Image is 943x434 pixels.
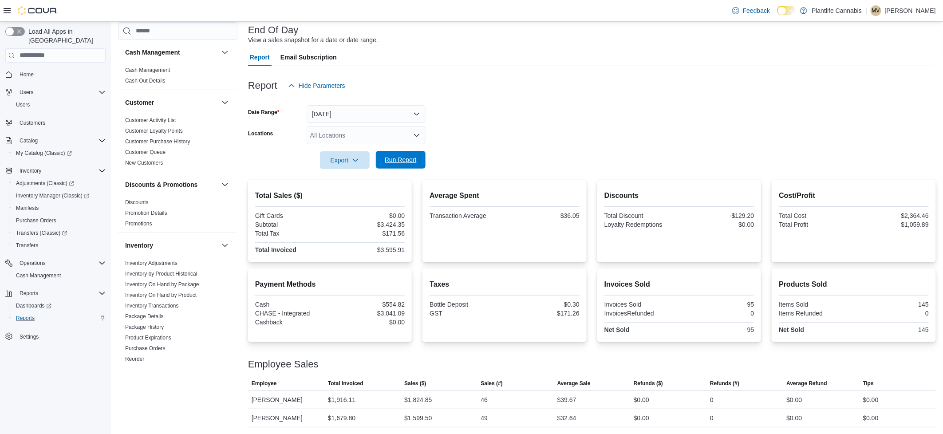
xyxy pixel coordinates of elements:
span: Customers [20,119,45,126]
div: $0.00 [681,221,754,228]
span: Reports [12,313,106,324]
span: Purchase Orders [12,215,106,226]
h2: Invoices Sold [604,279,754,290]
nav: Complex example [5,64,106,366]
span: Package History [125,324,164,331]
span: Transfers (Classic) [12,228,106,238]
button: Cash Management [220,47,230,58]
span: Average Sale [557,380,591,387]
h3: Inventory [125,241,153,250]
a: Dashboards [12,300,55,311]
button: Catalog [2,134,109,147]
span: Operations [20,260,46,267]
span: Total Invoiced [328,380,363,387]
div: $3,424.35 [332,221,405,228]
button: Inventory [220,240,230,251]
a: Manifests [12,203,42,213]
h3: Employee Sales [248,359,319,370]
div: Customer [118,115,237,172]
span: Refunds (#) [710,380,739,387]
div: Inventory [118,258,237,379]
span: Inventory Manager (Classic) [16,192,89,199]
span: Email Subscription [280,48,337,66]
button: Users [9,99,109,111]
div: $3,595.91 [332,246,405,253]
span: Settings [16,331,106,342]
button: Discounts & Promotions [220,179,230,190]
div: Discounts & Promotions [118,197,237,233]
button: Customer [220,97,230,108]
div: $1,916.11 [328,395,355,405]
a: Promotion Details [125,210,167,216]
span: Average Refund [786,380,827,387]
div: InvoicesRefunded [604,310,678,317]
a: Home [16,69,37,80]
div: Cash Management [118,65,237,90]
span: Transfers [12,240,106,251]
a: Customers [16,118,49,128]
div: $3,041.09 [332,310,405,317]
div: $1,599.50 [404,413,432,423]
div: 0 [856,310,929,317]
div: Transaction Average [430,212,503,219]
label: Locations [248,130,273,137]
h3: End Of Day [248,25,299,36]
span: Customers [16,117,106,128]
div: $0.00 [634,413,649,423]
div: Invoices Sold [604,301,678,308]
button: Open list of options [413,132,420,139]
div: $36.05 [506,212,580,219]
div: Total Tax [255,230,328,237]
a: Transfers (Classic) [12,228,71,238]
span: Customer Loyalty Points [125,127,183,134]
button: Manifests [9,202,109,214]
span: My Catalog (Classic) [12,148,106,158]
span: Feedback [743,6,770,15]
a: Customer Activity List [125,117,176,123]
div: $32.64 [557,413,576,423]
span: Inventory Manager (Classic) [12,190,106,201]
button: Hide Parameters [284,77,349,95]
span: Run Report [385,155,417,164]
h2: Taxes [430,279,580,290]
span: Transfers [16,242,38,249]
a: Purchase Orders [125,345,166,351]
span: Reports [16,288,106,299]
div: Bottle Deposit [430,301,503,308]
span: Manifests [12,203,106,213]
button: Customers [2,116,109,129]
span: Catalog [20,137,38,144]
h2: Total Sales ($) [255,190,405,201]
a: Promotions [125,221,152,227]
a: Inventory Manager (Classic) [9,189,109,202]
span: Sales (#) [481,380,502,387]
div: $0.00 [786,413,802,423]
button: Settings [2,330,109,343]
div: Total Discount [604,212,678,219]
span: Load All Apps in [GEOGRAPHIC_DATA] [25,27,106,45]
div: $1,824.85 [404,395,432,405]
div: [PERSON_NAME] [248,409,324,427]
span: Users [12,99,106,110]
strong: Net Sold [604,326,630,333]
span: Inventory by Product Historical [125,270,197,277]
span: Dashboards [16,302,51,309]
a: Adjustments (Classic) [12,178,78,189]
button: Cash Management [125,48,218,57]
button: Reports [2,287,109,300]
span: Hide Parameters [299,81,345,90]
a: Inventory On Hand by Package [125,281,199,288]
div: 145 [856,326,929,333]
h3: Cash Management [125,48,180,57]
span: Inventory [20,167,41,174]
a: Package History [125,324,164,330]
button: Reports [16,288,42,299]
span: Refunds ($) [634,380,663,387]
a: My Catalog (Classic) [12,148,75,158]
span: Cash Out Details [125,77,166,84]
div: Loyalty Redemptions [604,221,678,228]
h2: Discounts [604,190,754,201]
span: Inventory Adjustments [125,260,178,267]
span: Settings [20,333,39,340]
